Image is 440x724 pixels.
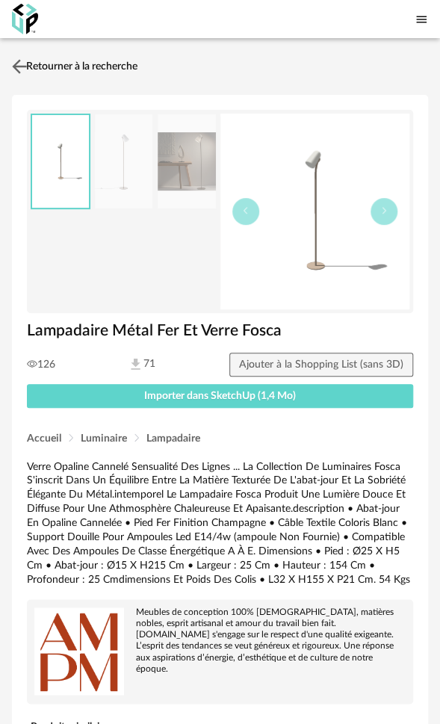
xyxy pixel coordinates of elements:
[32,115,89,208] img: thumbnail.png
[81,433,127,444] span: Luminaire
[27,433,61,444] span: Accueil
[27,384,413,408] button: Importer dans SketchUp (1,4 Mo)
[27,321,413,341] h1: Lampadaire Métal Fer Et Verre Fosca
[27,358,120,371] span: 126
[12,4,38,34] img: OXP
[27,460,413,587] div: Verre Opaline Cannelé Sensualité Des Lignes ... La Collection De Luminaires Fosca S'inscrit Dans ...
[239,359,403,370] span: Ajouter à la Shopping List (sans 3D)
[220,114,410,309] img: thumbnail.png
[95,114,153,209] img: ec8fa88312fcc96e22b79edaf541cf8a.jpg
[8,50,137,83] a: Retourner à la recherche
[128,356,143,372] img: Téléchargements
[9,55,31,77] img: svg+xml;base64,PHN2ZyB3aWR0aD0iMjQiIGhlaWdodD0iMjQiIHZpZXdCb3g9IjAgMCAyNCAyNCIgZmlsbD0ibm9uZSIgeG...
[144,391,296,401] span: Importer dans SketchUp (1,4 Mo)
[229,353,414,377] button: Ajouter à la Shopping List (sans 3D)
[415,11,428,27] span: Menu icon
[146,433,200,444] span: Lampadaire
[34,607,124,696] img: brand logo
[34,607,406,674] div: Meubles de conception 100% [DEMOGRAPHIC_DATA], matières nobles, esprit artisanal et amour du trav...
[128,356,221,372] span: 71
[27,430,413,448] div: Breadcrumb
[158,114,216,209] img: 14514af2822f5396110bd0bca3cfa4ff.jpg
